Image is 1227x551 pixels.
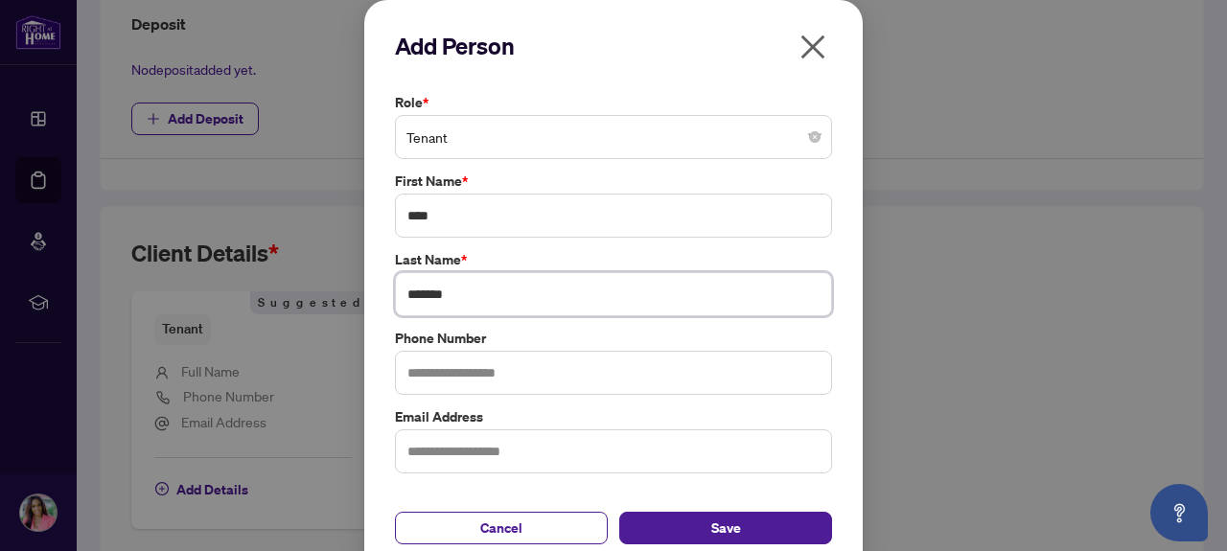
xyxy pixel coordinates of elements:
label: Email Address [395,406,832,427]
span: Tenant [406,119,821,155]
label: First Name [395,171,832,192]
button: Save [619,512,832,544]
button: Cancel [395,512,608,544]
h2: Add Person [395,31,832,61]
span: close [798,32,828,62]
span: Save [711,513,741,543]
label: Role [395,92,832,113]
span: Cancel [480,513,522,543]
span: close-circle [809,131,821,143]
label: Phone Number [395,328,832,349]
label: Last Name [395,249,832,270]
button: Open asap [1150,484,1208,541]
